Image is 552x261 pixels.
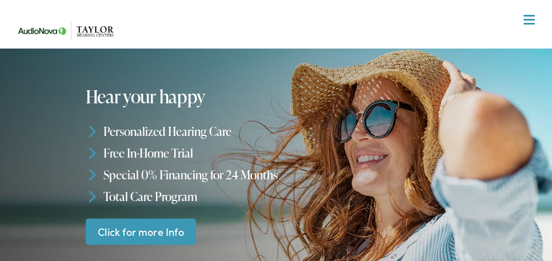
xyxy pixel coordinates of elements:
li: Personalized Hearing Care [86,121,472,142]
li: Total Care Program [86,186,472,207]
li: Free In-Home Trial [86,142,472,164]
a: What We Offer [19,46,541,81]
a: Click for more Info [86,218,197,245]
h1: Hear your happy [86,86,269,106]
li: Special 0% Financing for 24 Months [86,164,472,186]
